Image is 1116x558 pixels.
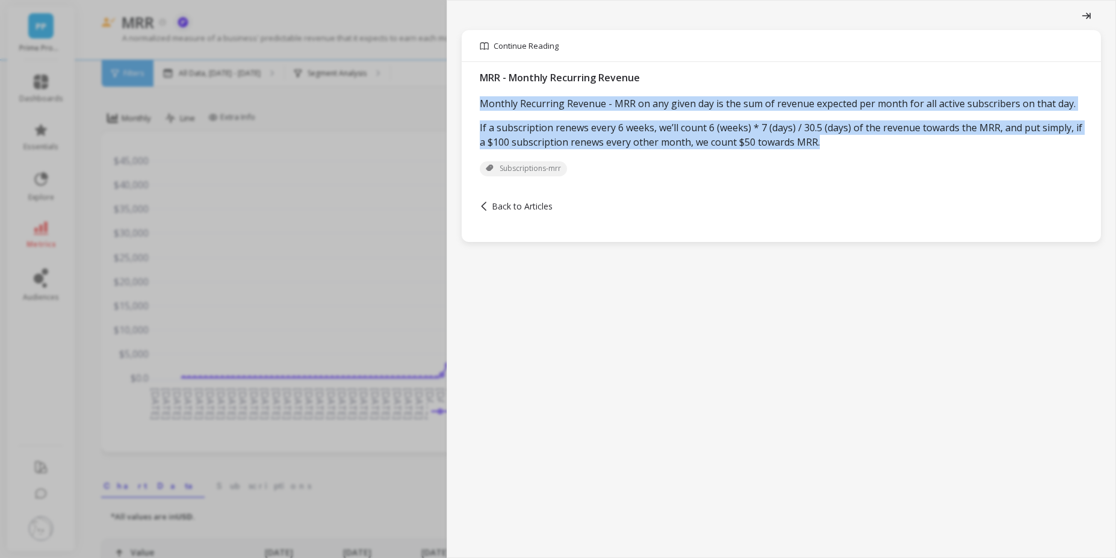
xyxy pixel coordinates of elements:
button: Back to Articles [479,200,553,212]
p: Continue Reading [494,40,559,51]
span: Back to Articles [492,200,553,212]
p: MRR - Monthly Recurring Revenue [480,71,1083,84]
span: Subscriptions-mrr [480,161,567,176]
p: Monthly Recurring Revenue - MRR on any given day is the sum of revenue expected per month for all... [480,96,1083,111]
p: If a subscription renews every 6 weeks, we’ll count 6 (weeks) * 7 (days) / 30.5 (days) of the rev... [480,120,1083,149]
